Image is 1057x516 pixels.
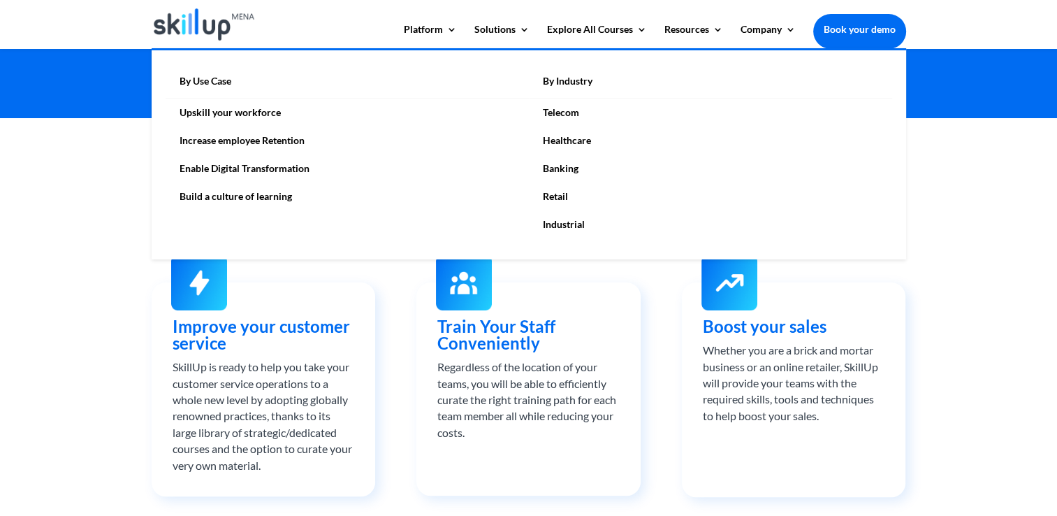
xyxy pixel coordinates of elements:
img: boost your sales - Skillup [701,255,757,310]
a: By Use Case [166,71,529,99]
a: Build a culture of learning [166,182,529,210]
a: Resources [664,24,723,48]
a: Increase employee Retention [166,127,529,155]
div: Whether you are a brick and mortar business or an online retailer, SkillUp will provide your team... [703,342,884,424]
a: Telecom [529,99,892,127]
span: Train Your Staff Conveniently [437,316,555,353]
a: Explore All Courses [547,24,647,48]
iframe: Chat Widget [824,365,1057,516]
a: Platform [404,24,457,48]
a: Banking [529,155,892,182]
a: Industrial [529,210,892,238]
a: Solutions [474,24,530,48]
span: Boost your sales [703,316,826,336]
a: Company [741,24,796,48]
a: By Industry [529,71,892,99]
a: Upskill your workforce [166,99,529,127]
div: Regardless of the location of your teams, you will be able to efficiently curate the right traini... [437,359,619,468]
div: SkillUp is ready to help you take your customer service operations to a whole new level by adopti... [173,359,354,473]
a: Enable Digital Transformation [166,155,529,182]
img: upskill your workforce - skillup [436,255,492,310]
a: Book your demo [813,14,906,45]
a: Healthcare [529,127,892,155]
img: Skillup Mena [154,8,255,41]
a: Retail [529,182,892,210]
span: Improve your customer service [173,316,350,353]
img: enhance - Skillup [171,255,227,310]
